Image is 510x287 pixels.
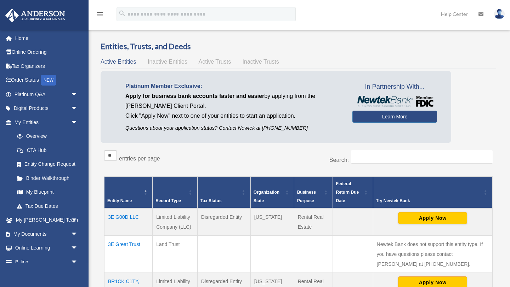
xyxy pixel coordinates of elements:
span: Active Trusts [199,59,231,65]
span: Entity Name [107,198,132,203]
span: arrow_drop_down [71,255,85,269]
th: Try Newtek Bank : Activate to sort [373,176,492,208]
a: CTA Hub [10,143,85,157]
th: Organization State: Activate to sort [250,176,294,208]
img: NewtekBankLogoSM.png [356,96,433,107]
a: Home [5,31,89,45]
div: NEW [41,75,56,86]
th: Federal Return Due Date: Activate to sort [333,176,373,208]
td: Limited Liability Company (LLC) [153,208,198,236]
span: Apply for business bank accounts faster and easier [125,93,264,99]
a: Overview [10,129,81,143]
a: Digital Productsarrow_drop_down [5,101,89,116]
td: 3E Great Trust [104,235,153,273]
td: Disregarded Entity [197,208,250,236]
p: Click "Apply Now" next to one of your entities to start an application. [125,111,342,121]
a: Online Ordering [5,45,89,59]
a: My Blueprint [10,185,85,199]
a: Order StatusNEW [5,73,89,88]
a: Binder Walkthrough [10,171,85,185]
span: Inactive Trusts [243,59,279,65]
span: Business Purpose [297,190,316,203]
span: Record Type [155,198,181,203]
td: Newtek Bank does not support this entity type. If you have questions please contact [PERSON_NAME]... [373,235,492,273]
span: Federal Return Due Date [336,181,359,203]
a: Learn More [352,111,437,123]
i: search [118,10,126,17]
a: Online Learningarrow_drop_down [5,241,89,255]
i: menu [96,10,104,18]
label: entries per page [119,156,160,162]
p: by applying from the [PERSON_NAME] Client Portal. [125,91,342,111]
a: My Documentsarrow_drop_down [5,227,89,241]
span: Organization State [254,190,279,203]
span: arrow_drop_down [71,213,85,228]
a: My [PERSON_NAME] Teamarrow_drop_down [5,213,89,227]
a: My Entitiesarrow_drop_down [5,115,85,129]
th: Business Purpose: Activate to sort [294,176,333,208]
a: Entity Change Request [10,157,85,171]
th: Record Type: Activate to sort [153,176,198,208]
p: Questions about your application status? Contact Newtek at [PHONE_NUMBER] [125,124,342,133]
td: Rental Real Estate [294,208,333,236]
span: Inactive Entities [148,59,187,65]
span: Tax Status [200,198,222,203]
a: Tax Due Dates [10,199,85,213]
a: Billingarrow_drop_down [5,255,89,269]
a: Tax Organizers [5,59,89,73]
img: Anderson Advisors Platinum Portal [3,8,67,22]
p: Platinum Member Exclusive: [125,81,342,91]
span: arrow_drop_down [71,87,85,102]
th: Tax Status: Activate to sort [197,176,250,208]
td: 3E G00D LLC [104,208,153,236]
td: Land Trust [153,235,198,273]
label: Search: [329,157,349,163]
h3: Entities, Trusts, and Deeds [101,41,496,52]
img: User Pic [494,9,505,19]
span: arrow_drop_down [71,241,85,256]
th: Entity Name: Activate to invert sorting [104,176,153,208]
span: Active Entities [101,59,136,65]
span: In Partnership With... [352,81,437,93]
a: menu [96,12,104,18]
td: [US_STATE] [250,208,294,236]
button: Apply Now [398,212,467,224]
span: arrow_drop_down [71,227,85,241]
span: arrow_drop_down [71,115,85,130]
div: Try Newtek Bank [376,197,482,205]
span: arrow_drop_down [71,101,85,116]
a: Platinum Q&Aarrow_drop_down [5,87,89,101]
